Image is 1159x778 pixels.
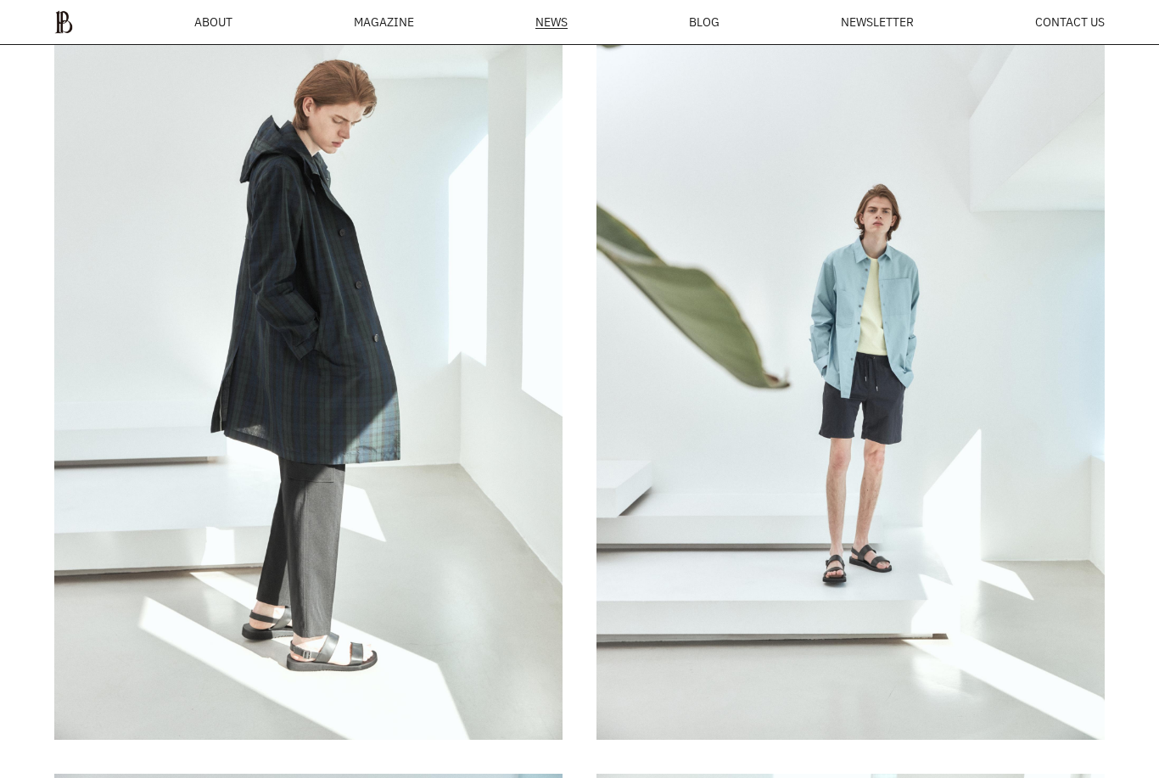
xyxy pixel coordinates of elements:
[194,16,232,28] a: ABOUT
[841,16,914,28] a: NEWSLETTER
[54,10,73,34] img: ba379d5522eb3.png
[354,16,414,28] div: MAGAZINE
[689,16,719,28] a: BLOG
[1035,16,1105,28] a: CONTACT US
[535,16,568,28] span: NEWS
[535,16,568,29] a: NEWS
